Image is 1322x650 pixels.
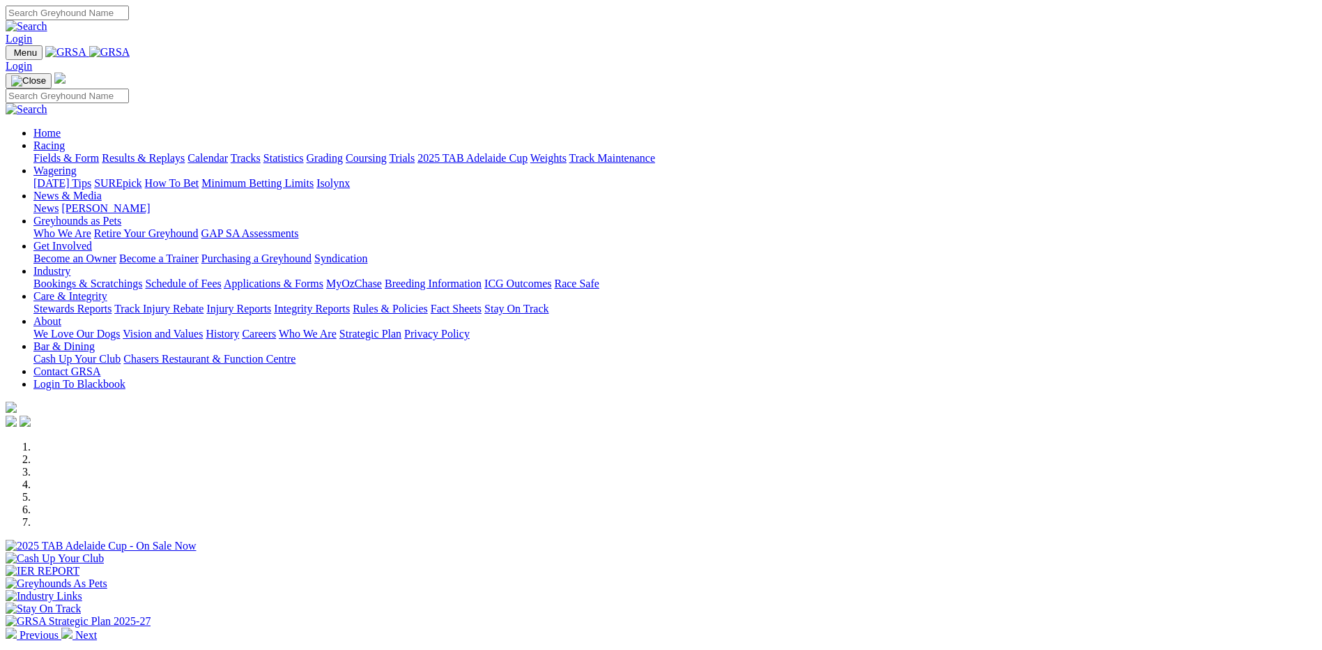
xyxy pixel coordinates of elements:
[33,152,99,164] a: Fields & Form
[33,340,95,352] a: Bar & Dining
[33,353,121,365] a: Cash Up Your Club
[569,152,655,164] a: Track Maintenance
[33,365,100,377] a: Contact GRSA
[20,416,31,427] img: twitter.svg
[33,152,1316,165] div: Racing
[114,303,203,315] a: Track Injury Rebate
[6,540,197,552] img: 2025 TAB Adelaide Cup - On Sale Now
[389,152,415,164] a: Trials
[33,215,121,227] a: Greyhounds as Pets
[33,127,61,139] a: Home
[6,629,61,641] a: Previous
[11,75,46,86] img: Close
[307,152,343,164] a: Grading
[187,152,228,164] a: Calendar
[33,315,61,327] a: About
[417,152,528,164] a: 2025 TAB Adelaide Cup
[33,202,59,214] a: News
[145,278,221,289] a: Schedule of Fees
[274,303,350,315] a: Integrity Reports
[201,227,299,239] a: GAP SA Assessments
[33,165,77,176] a: Wagering
[279,328,337,340] a: Who We Are
[314,252,367,264] a: Syndication
[6,416,17,427] img: facebook.svg
[33,378,125,390] a: Login To Blackbook
[33,252,1316,265] div: Get Involved
[346,152,387,164] a: Coursing
[6,60,32,72] a: Login
[6,103,47,116] img: Search
[206,303,271,315] a: Injury Reports
[33,240,92,252] a: Get Involved
[14,47,37,58] span: Menu
[33,303,1316,315] div: Care & Integrity
[33,328,120,340] a: We Love Our Dogs
[6,45,43,60] button: Toggle navigation
[6,73,52,89] button: Toggle navigation
[33,227,91,239] a: Who We Are
[554,278,599,289] a: Race Safe
[20,629,59,641] span: Previous
[33,252,116,264] a: Become an Owner
[33,177,91,189] a: [DATE] Tips
[61,628,72,639] img: chevron-right-pager-white.svg
[33,202,1316,215] div: News & Media
[94,227,199,239] a: Retire Your Greyhound
[33,265,70,277] a: Industry
[206,328,239,340] a: History
[6,577,107,590] img: Greyhounds As Pets
[404,328,470,340] a: Privacy Policy
[33,303,112,315] a: Stewards Reports
[6,402,17,413] img: logo-grsa-white.png
[353,303,428,315] a: Rules & Policies
[75,629,97,641] span: Next
[6,552,104,565] img: Cash Up Your Club
[242,328,276,340] a: Careers
[61,629,97,641] a: Next
[6,20,47,33] img: Search
[102,152,185,164] a: Results & Replays
[316,177,350,189] a: Isolynx
[33,227,1316,240] div: Greyhounds as Pets
[6,89,129,103] input: Search
[231,152,261,164] a: Tracks
[431,303,482,315] a: Fact Sheets
[33,139,65,151] a: Racing
[33,328,1316,340] div: About
[45,46,86,59] img: GRSA
[6,603,81,615] img: Stay On Track
[6,33,32,45] a: Login
[123,328,203,340] a: Vision and Values
[33,278,1316,290] div: Industry
[94,177,141,189] a: SUREpick
[54,73,66,84] img: logo-grsa-white.png
[33,353,1316,365] div: Bar & Dining
[530,152,567,164] a: Weights
[6,565,79,577] img: IER REPORT
[123,353,295,365] a: Chasers Restaurant & Function Centre
[6,615,151,628] img: GRSA Strategic Plan 2025-27
[339,328,401,340] a: Strategic Plan
[61,202,150,214] a: [PERSON_NAME]
[6,6,129,20] input: Search
[6,590,82,603] img: Industry Links
[263,152,304,164] a: Statistics
[33,278,142,289] a: Bookings & Scratchings
[33,177,1316,190] div: Wagering
[224,278,323,289] a: Applications & Forms
[119,252,199,264] a: Become a Trainer
[484,303,548,315] a: Stay On Track
[33,190,102,202] a: News & Media
[201,177,314,189] a: Minimum Betting Limits
[145,177,199,189] a: How To Bet
[385,278,482,289] a: Breeding Information
[33,290,107,302] a: Care & Integrity
[6,628,17,639] img: chevron-left-pager-white.svg
[201,252,312,264] a: Purchasing a Greyhound
[326,278,382,289] a: MyOzChase
[89,46,130,59] img: GRSA
[484,278,551,289] a: ICG Outcomes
